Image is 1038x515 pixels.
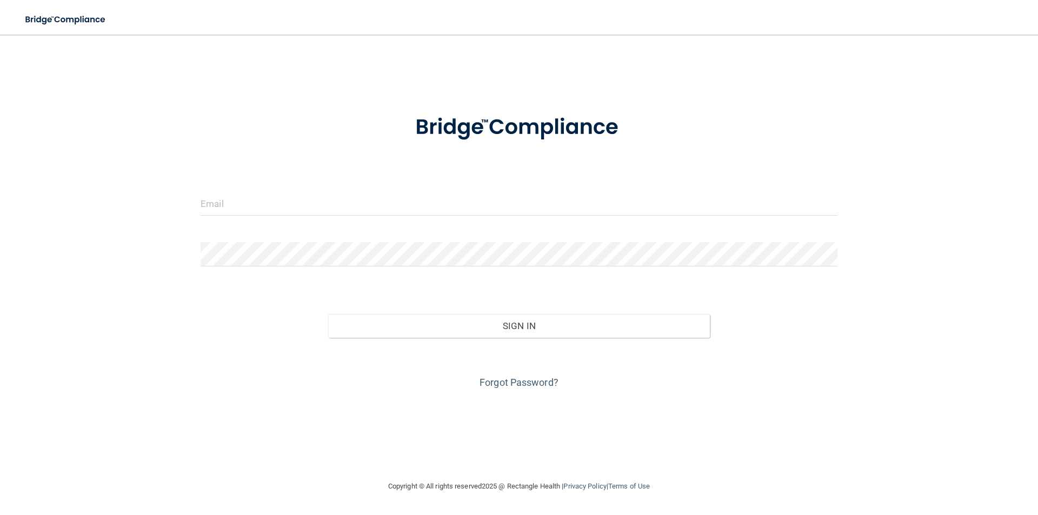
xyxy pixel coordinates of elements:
[608,482,650,490] a: Terms of Use
[16,9,116,31] img: bridge_compliance_login_screen.278c3ca4.svg
[322,469,716,504] div: Copyright © All rights reserved 2025 @ Rectangle Health | |
[393,99,645,156] img: bridge_compliance_login_screen.278c3ca4.svg
[563,482,606,490] a: Privacy Policy
[480,377,558,388] a: Forgot Password?
[328,314,710,338] button: Sign In
[201,191,837,216] input: Email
